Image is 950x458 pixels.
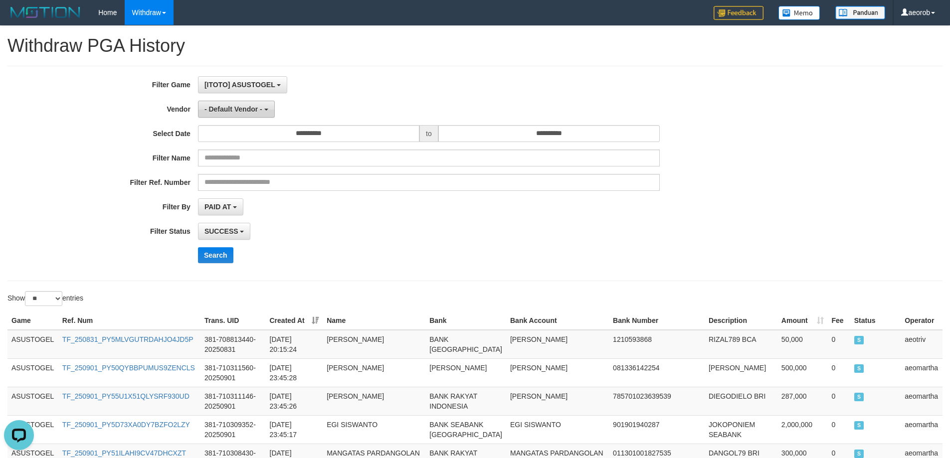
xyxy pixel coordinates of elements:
[777,330,828,359] td: 50,000
[609,415,705,444] td: 901901940287
[62,364,195,372] a: TF_250901_PY50QYBBPUMUS9ZENCLS
[7,415,58,444] td: ASUSTOGEL
[200,311,265,330] th: Trans. UID
[828,358,850,387] td: 0
[609,311,705,330] th: Bank Number
[7,330,58,359] td: ASUSTOGEL
[266,387,323,415] td: [DATE] 23:45:26
[850,311,901,330] th: Status
[901,358,943,387] td: aeomartha
[828,415,850,444] td: 0
[609,358,705,387] td: 081336142254
[200,387,265,415] td: 381-710311146-20250901
[828,311,850,330] th: Fee
[425,358,506,387] td: [PERSON_NAME]
[25,291,62,306] select: Showentries
[777,358,828,387] td: 500,000
[204,105,262,113] span: - Default Vendor -
[425,330,506,359] td: BANK [GEOGRAPHIC_DATA]
[4,4,34,34] button: Open LiveChat chat widget
[198,223,251,240] button: SUCCESS
[7,5,83,20] img: MOTION_logo.png
[705,311,777,330] th: Description
[323,330,425,359] td: [PERSON_NAME]
[609,330,705,359] td: 1210593868
[854,336,864,344] span: SUCCESS
[204,203,231,211] span: PAID AT
[777,387,828,415] td: 287,000
[828,387,850,415] td: 0
[854,393,864,401] span: SUCCESS
[323,387,425,415] td: [PERSON_NAME]
[506,330,609,359] td: [PERSON_NAME]
[7,36,943,56] h1: Withdraw PGA History
[419,125,438,142] span: to
[323,311,425,330] th: Name
[835,6,885,19] img: panduan.png
[62,335,193,343] a: TF_250831_PY5MLVGUTRDAHJO4JD5P
[901,311,943,330] th: Operator
[7,358,58,387] td: ASUSTOGEL
[901,415,943,444] td: aeomartha
[705,415,777,444] td: JOKOPONIEM SEABANK
[7,387,58,415] td: ASUSTOGEL
[266,330,323,359] td: [DATE] 20:15:24
[198,101,275,118] button: - Default Vendor -
[901,330,943,359] td: aeotriv
[705,330,777,359] td: RIZAL789 BCA
[62,421,190,429] a: TF_250901_PY5D73XA0DY7BZFO2LZY
[200,358,265,387] td: 381-710311560-20250901
[506,387,609,415] td: [PERSON_NAME]
[266,358,323,387] td: [DATE] 23:45:28
[425,415,506,444] td: BANK SEABANK [GEOGRAPHIC_DATA]
[425,387,506,415] td: BANK RAKYAT INDONESIA
[58,311,200,330] th: Ref. Num
[854,364,864,373] span: SUCCESS
[828,330,850,359] td: 0
[705,387,777,415] td: DIEGODIELO BRI
[777,415,828,444] td: 2,000,000
[506,358,609,387] td: [PERSON_NAME]
[854,450,864,458] span: SUCCESS
[714,6,763,20] img: Feedback.jpg
[62,392,190,400] a: TF_250901_PY55U1X51QLYSRF930UD
[778,6,820,20] img: Button%20Memo.svg
[204,227,238,235] span: SUCCESS
[854,421,864,430] span: SUCCESS
[266,311,323,330] th: Created At: activate to sort column ascending
[323,358,425,387] td: [PERSON_NAME]
[7,291,83,306] label: Show entries
[506,415,609,444] td: EGI SISWANTO
[425,311,506,330] th: Bank
[200,415,265,444] td: 381-710309352-20250901
[323,415,425,444] td: EGI SISWANTO
[198,198,243,215] button: PAID AT
[198,247,233,263] button: Search
[204,81,275,89] span: [ITOTO] ASUSTOGEL
[200,330,265,359] td: 381-708813440-20250831
[506,311,609,330] th: Bank Account
[777,311,828,330] th: Amount: activate to sort column ascending
[62,449,186,457] a: TF_250901_PY51ILAHI9CV47DHCXZT
[705,358,777,387] td: [PERSON_NAME]
[609,387,705,415] td: 785701023639539
[266,415,323,444] td: [DATE] 23:45:17
[7,311,58,330] th: Game
[901,387,943,415] td: aeomartha
[198,76,287,93] button: [ITOTO] ASUSTOGEL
